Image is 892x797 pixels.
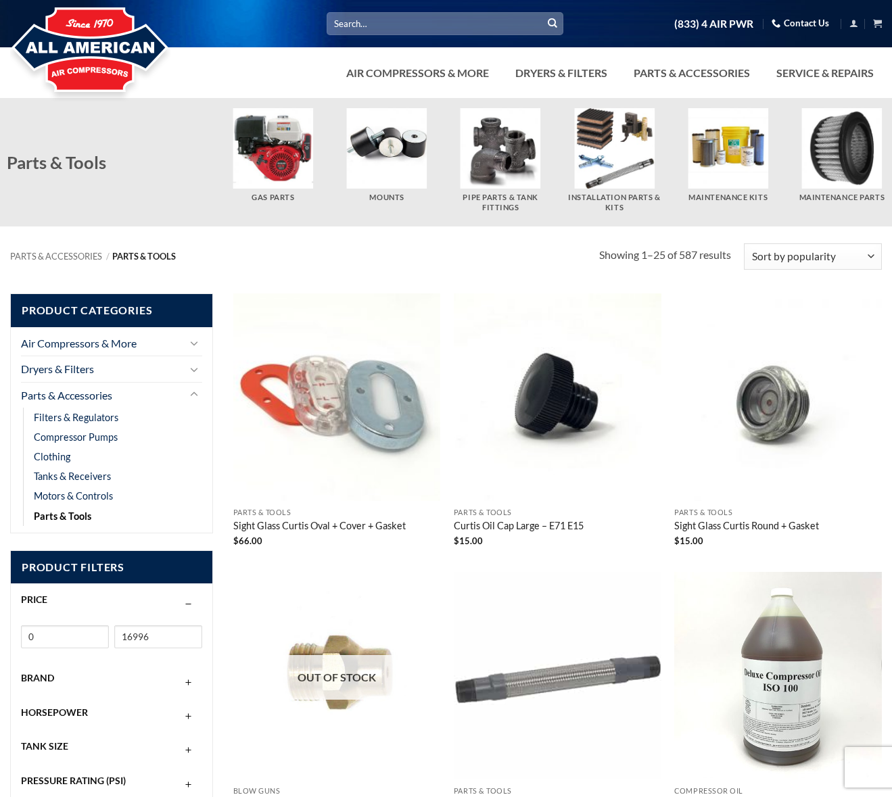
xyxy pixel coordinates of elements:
[337,193,438,203] h5: Mounts
[574,108,655,189] img: Installation Parts & Kits
[564,193,665,212] h5: Installation Parts & Kits
[34,408,118,427] a: Filters & Regulators
[450,108,551,212] a: Visit product category Pipe Parts & Tank Fittings
[674,520,819,535] a: Sight Glass Curtis Round + Gasket
[688,108,768,189] img: Maintenance Kits
[233,508,441,517] p: Parts & Tools
[454,787,661,796] p: Parts & Tools
[801,108,882,189] img: Maintenance Parts
[233,787,441,796] p: Blow Guns
[223,108,324,203] a: Visit product category Gas Parts
[233,520,406,535] a: Sight Glass Curtis Oval + Cover + Gasket
[347,108,427,189] img: Mounts
[21,775,126,786] span: Pressure Rating (PSI)
[678,193,778,203] h5: Maintenance Kits
[10,251,102,262] a: Parts & Accessories
[768,59,882,87] a: Service & Repairs
[233,535,262,546] bdi: 66.00
[106,251,110,262] span: /
[744,243,882,270] select: Shop order
[674,572,882,779] img: Piston Compressor Oil - 1Gal.
[454,572,661,779] img: 3/4" x 12" MPT Flexline HCS-7512
[233,572,441,779] img: Interstate Brass Tip BT1-D6
[327,12,563,34] input: Search…
[873,15,882,32] a: View cart
[21,625,109,648] input: Min price
[21,740,68,752] span: Tank Size
[772,13,829,34] a: Contact Us
[233,535,239,546] span: $
[674,535,703,546] bdi: 15.00
[542,14,563,34] button: Submit
[21,331,183,356] a: Air Compressors & More
[233,108,313,189] img: Gas Parts
[337,108,438,203] a: Visit product category Mounts
[674,787,882,796] p: Compressor Oil
[454,293,661,501] img: Curtis Oil Cap Large - E71 E15
[454,508,661,517] p: Parts & Tools
[849,15,858,32] a: Login
[21,672,54,683] span: Brand
[599,246,731,264] p: Showing 1–25 of 587 results
[7,151,223,174] h2: Parts & Tools
[34,466,111,486] a: Tanks & Receivers
[11,551,212,584] span: Product Filters
[34,427,118,447] a: Compressor Pumps
[34,506,91,526] a: Parts & Tools
[233,293,441,501] img: Sight Glass Curtis Oval + Cover + Gasket
[34,486,113,506] a: Motors & Controls
[454,520,584,535] a: Curtis Oil Cap Large – E71 E15
[186,387,202,403] button: Toggle
[461,108,541,189] img: Pipe Parts & Tank Fittings
[564,108,665,212] a: Visit product category Installation Parts & Kits
[186,361,202,377] button: Toggle
[233,655,441,700] div: Out of stock
[21,594,47,605] span: Price
[21,383,183,408] a: Parts & Accessories
[674,535,680,546] span: $
[21,706,88,718] span: Horsepower
[34,447,70,466] a: Clothing
[454,535,459,546] span: $
[674,293,882,501] img: Sight Glass Curtis Round + Gasket
[338,59,497,87] a: Air Compressors & More
[11,294,212,327] span: Product Categories
[223,193,324,203] h5: Gas Parts
[678,108,778,203] a: Visit product category Maintenance Kits
[21,356,183,382] a: Dryers & Filters
[10,251,599,262] nav: Breadcrumb
[114,625,202,648] input: Max price
[186,335,202,351] button: Toggle
[454,535,483,546] bdi: 15.00
[674,508,882,517] p: Parts & Tools
[507,59,615,87] a: Dryers & Filters
[626,59,758,87] a: Parts & Accessories
[674,12,753,36] a: (833) 4 AIR PWR
[450,193,551,212] h5: Pipe Parts & Tank Fittings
